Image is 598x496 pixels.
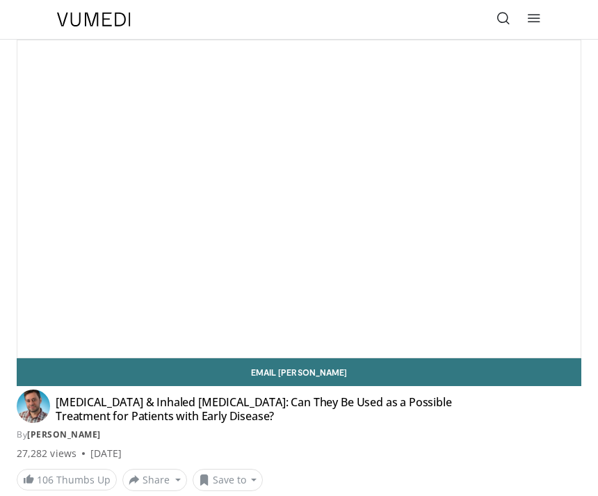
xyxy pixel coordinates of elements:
[17,390,50,423] img: Avatar
[17,429,581,441] div: By
[17,469,117,490] a: 106 Thumbs Up
[17,447,76,461] span: 27,282 views
[17,40,581,358] video-js: Video Player
[17,358,581,386] a: Email [PERSON_NAME]
[90,447,122,461] div: [DATE]
[27,429,101,440] a: [PERSON_NAME]
[57,13,131,26] img: VuMedi Logo
[193,469,264,491] button: Save to
[37,473,54,486] span: 106
[56,395,457,423] h4: [MEDICAL_DATA] & Inhaled [MEDICAL_DATA]: Can They Be Used as a Possible Treatment for Patients wi...
[122,469,187,491] button: Share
